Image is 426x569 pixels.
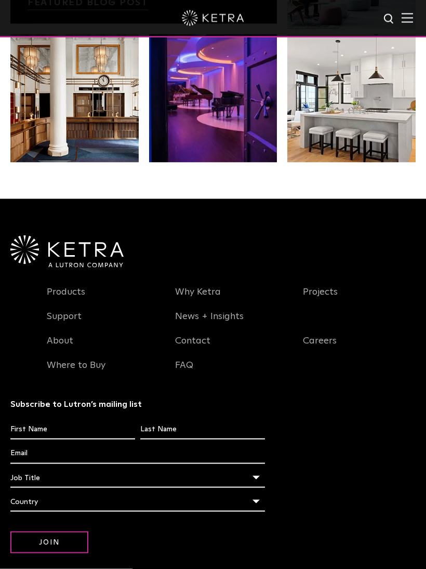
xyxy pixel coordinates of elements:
[10,420,135,440] input: First Name
[47,286,85,310] a: Products
[10,532,88,554] input: Join
[175,335,210,359] a: Contact
[303,335,337,359] a: Careers
[10,235,124,268] img: Ketra-aLutronCo_White_RGB
[10,399,416,410] h3: Subscribe to Lutron’s mailing list
[47,335,73,359] a: About
[175,311,244,335] a: News + Insights
[383,13,396,26] img: search icon
[10,492,265,512] div: Country
[47,311,82,335] a: Support
[402,13,413,23] img: Hamburger%20Nav.svg
[303,286,338,310] a: Projects
[175,286,221,310] a: Why Ketra
[10,468,265,488] div: Job Title
[10,444,265,464] input: Email
[182,10,244,26] img: ketra-logo-2019-white
[47,286,416,335] div: Navigation Menu
[47,360,105,383] a: Where to Buy
[47,335,416,383] div: Navigation Menu
[140,420,265,440] input: Last Name
[175,360,193,383] a: FAQ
